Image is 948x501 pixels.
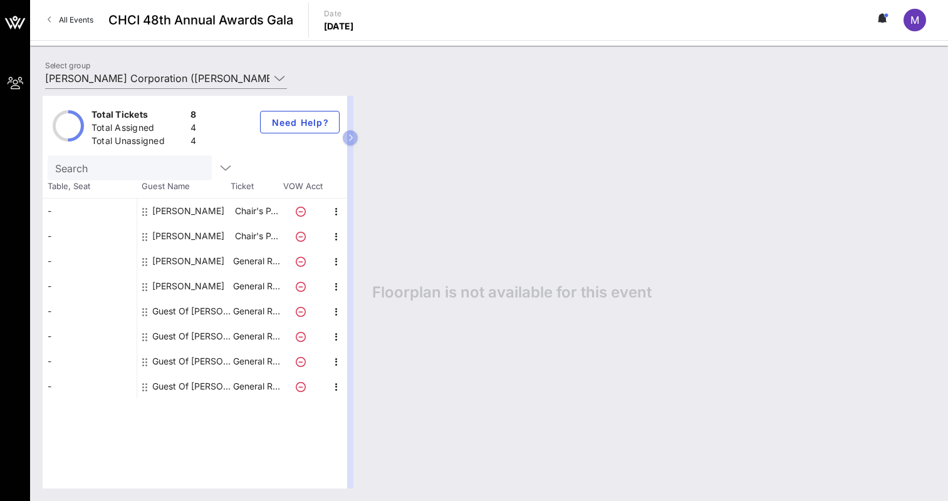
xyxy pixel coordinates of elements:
[190,121,196,137] div: 4
[231,180,281,193] span: Ticket
[190,135,196,150] div: 4
[43,374,137,399] div: -
[91,135,185,150] div: Total Unassigned
[260,111,340,133] button: Need Help?
[281,180,325,193] span: VOW Acct
[137,180,231,193] span: Guest Name
[108,11,293,29] span: CHCI 48th Annual Awards Gala
[231,249,281,274] p: General R…
[45,61,90,70] label: Select group
[43,180,137,193] span: Table, Seat
[152,224,224,249] div: Marisol Sanchez
[231,374,281,399] p: General R…
[152,199,224,224] div: Carlos Mateos
[152,374,231,399] div: Guest Of McDonald's Corporation
[59,15,93,24] span: All Events
[190,108,196,124] div: 8
[91,108,185,124] div: Total Tickets
[231,349,281,374] p: General R…
[152,249,224,274] div: Reggie Love
[152,349,231,374] div: Guest Of McDonald's Corporation
[152,324,231,349] div: Guest Of McDonald's Corporation
[43,199,137,224] div: -
[91,121,185,137] div: Total Assigned
[40,10,101,30] a: All Events
[324,20,354,33] p: [DATE]
[271,117,329,128] span: Need Help?
[43,274,137,299] div: -
[372,283,652,302] span: Floorplan is not available for this event
[231,199,281,224] p: Chair's P…
[231,324,281,349] p: General R…
[43,249,137,274] div: -
[231,299,281,324] p: General R…
[43,299,137,324] div: -
[152,274,224,299] div: Santiago Negre
[43,349,137,374] div: -
[231,274,281,299] p: General R…
[904,9,926,31] div: M
[43,224,137,249] div: -
[43,324,137,349] div: -
[910,14,919,26] span: M
[324,8,354,20] p: Date
[231,224,281,249] p: Chair's P…
[152,299,231,324] div: Guest Of McDonald's Corporation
